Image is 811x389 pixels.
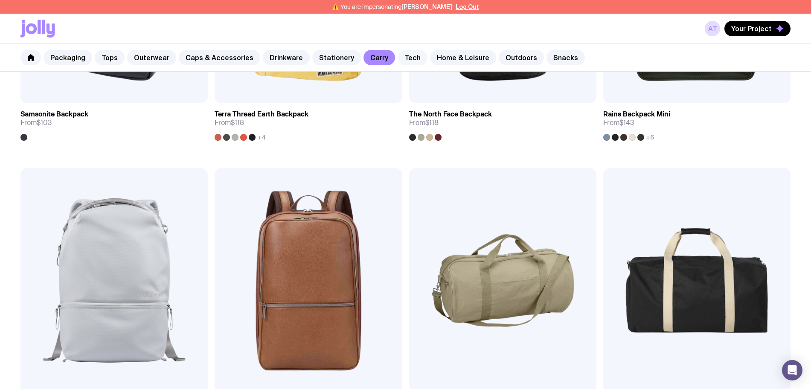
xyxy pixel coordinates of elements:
span: $118 [231,118,244,127]
button: Your Project [724,21,791,36]
a: Stationery [312,50,361,65]
h3: Rains Backpack Mini [603,110,670,119]
span: From [20,119,52,127]
span: +4 [257,134,266,141]
span: From [409,119,439,127]
a: Tech [398,50,427,65]
a: Snacks [546,50,585,65]
a: Samsonite BackpackFrom$103 [20,103,208,141]
h3: The North Face Backpack [409,110,492,119]
span: +6 [646,134,654,141]
a: AT [705,21,720,36]
span: $143 [619,118,634,127]
a: Rains Backpack MiniFrom$143+6 [603,103,791,141]
span: ⚠️ You are impersonating [332,3,452,10]
a: Home & Leisure [430,50,496,65]
a: Outerwear [127,50,176,65]
a: Outdoors [499,50,544,65]
a: Carry [363,50,395,65]
span: From [603,119,634,127]
div: Open Intercom Messenger [782,360,802,380]
span: $103 [37,118,52,127]
span: Your Project [731,24,772,33]
h3: Terra Thread Earth Backpack [215,110,308,119]
span: From [215,119,244,127]
a: Caps & Accessories [179,50,260,65]
span: [PERSON_NAME] [401,3,452,10]
a: Packaging [44,50,92,65]
a: Terra Thread Earth BackpackFrom$118+4 [215,103,402,141]
h3: Samsonite Backpack [20,110,88,119]
a: Drinkware [263,50,310,65]
a: Tops [95,50,125,65]
button: Log Out [456,3,479,10]
span: $118 [425,118,439,127]
a: The North Face BackpackFrom$118 [409,103,596,141]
